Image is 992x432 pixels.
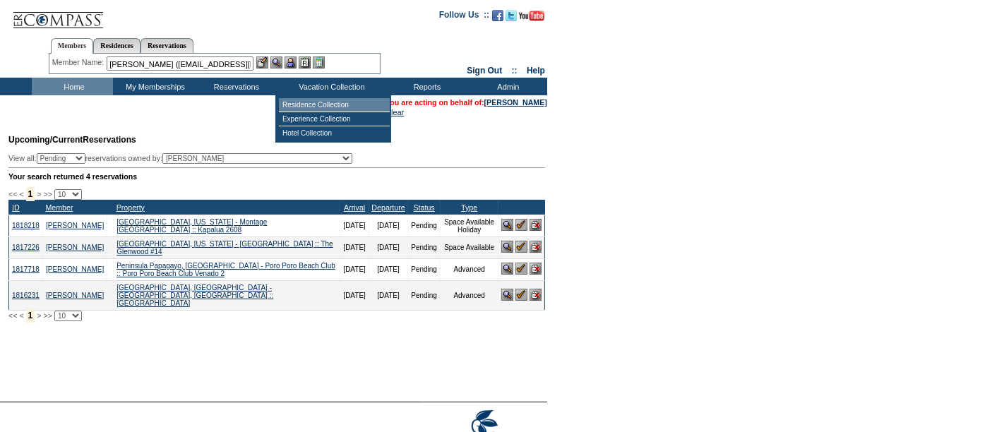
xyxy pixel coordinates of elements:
a: [PERSON_NAME] [46,292,104,299]
a: [PERSON_NAME] [46,244,104,251]
span: > [37,311,41,320]
td: Advanced [441,280,498,310]
td: [DATE] [340,236,369,258]
span: :: [512,66,518,76]
img: Cancel Reservation [530,241,542,253]
a: [PERSON_NAME] [484,98,547,107]
div: View all: reservations owned by: [8,153,359,164]
img: View Reservation [501,241,513,253]
td: Experience Collection [279,112,390,126]
img: Confirm Reservation [515,241,527,253]
td: [DATE] [369,258,407,280]
td: Pending [408,258,441,280]
a: [GEOGRAPHIC_DATA], [GEOGRAPHIC_DATA] - [GEOGRAPHIC_DATA], [GEOGRAPHIC_DATA] :: [GEOGRAPHIC_DATA] [116,284,273,307]
a: 1818218 [12,222,40,229]
img: Confirm Reservation [515,263,527,275]
a: [PERSON_NAME] [46,265,104,273]
td: Residence Collection [279,98,390,112]
td: Reservations [194,78,275,95]
span: >> [43,311,52,320]
a: Departure [371,203,405,212]
div: Your search returned 4 reservations [8,172,545,181]
a: 1817226 [12,244,40,251]
td: [DATE] [340,258,369,280]
a: 1816231 [12,292,40,299]
a: Type [461,203,477,212]
a: [GEOGRAPHIC_DATA], [US_STATE] - Montage [GEOGRAPHIC_DATA] :: Kapalua 2608 [116,218,267,234]
a: Residences [93,38,141,53]
td: Reports [385,78,466,95]
a: ID [12,203,20,212]
img: View Reservation [501,219,513,231]
img: View Reservation [501,289,513,301]
a: Sign Out [467,66,502,76]
a: Reservations [141,38,193,53]
td: [DATE] [340,215,369,236]
td: Advanced [441,258,498,280]
a: Subscribe to our YouTube Channel [519,14,544,23]
span: 1 [26,187,35,201]
img: b_calculator.gif [313,56,325,68]
img: Subscribe to our YouTube Channel [519,11,544,21]
a: Member [45,203,73,212]
img: Reservations [299,56,311,68]
span: < [19,311,23,320]
img: Confirm Reservation [515,289,527,301]
font: You are acting on behalf of: [386,98,547,107]
td: Follow Us :: [439,8,489,25]
a: Peninsula Papagayo, [GEOGRAPHIC_DATA] - Poro Poro Beach Club :: Poro Poro Beach Club Venado 2 [116,262,335,277]
td: Vacation Collection [275,78,385,95]
img: Cancel Reservation [530,219,542,231]
span: < [19,190,23,198]
a: Clear [386,108,404,116]
a: 1817718 [12,265,40,273]
img: View Reservation [501,263,513,275]
span: Reservations [8,135,136,145]
img: Impersonate [285,56,297,68]
td: Admin [466,78,547,95]
img: Cancel Reservation [530,263,542,275]
img: View [270,56,282,68]
span: Upcoming/Current [8,135,83,145]
td: Space Available Holiday [441,215,498,236]
img: Follow us on Twitter [506,10,517,21]
a: Property [116,203,145,212]
td: Space Available [441,236,498,258]
a: Members [51,38,94,54]
td: [DATE] [369,215,407,236]
td: Pending [408,236,441,258]
a: Become our fan on Facebook [492,14,503,23]
img: Cancel Reservation [530,289,542,301]
img: Confirm Reservation [515,219,527,231]
div: Member Name: [52,56,107,68]
span: << [8,311,17,320]
span: > [37,190,41,198]
td: Hotel Collection [279,126,390,140]
td: Home [32,78,113,95]
a: [PERSON_NAME] [46,222,104,229]
td: [DATE] [369,236,407,258]
a: Help [527,66,545,76]
img: b_edit.gif [256,56,268,68]
td: Pending [408,215,441,236]
td: [DATE] [340,280,369,310]
a: Arrival [344,203,365,212]
span: 1 [26,308,35,323]
span: >> [43,190,52,198]
td: [DATE] [369,280,407,310]
a: [GEOGRAPHIC_DATA], [US_STATE] - [GEOGRAPHIC_DATA] :: The Glenwood #14 [116,240,333,256]
img: Become our fan on Facebook [492,10,503,21]
a: Follow us on Twitter [506,14,517,23]
span: << [8,190,17,198]
a: Status [414,203,435,212]
td: My Memberships [113,78,194,95]
td: Pending [408,280,441,310]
